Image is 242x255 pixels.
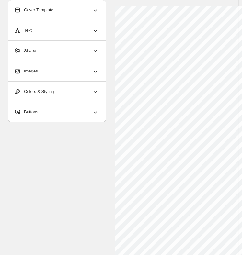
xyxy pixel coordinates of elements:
span: Colors & Styling [14,88,54,95]
span: Buttons [14,109,38,115]
span: Images [14,68,38,74]
span: Cover Template [14,7,53,13]
span: Text [14,27,32,34]
span: Shape [14,48,36,54]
